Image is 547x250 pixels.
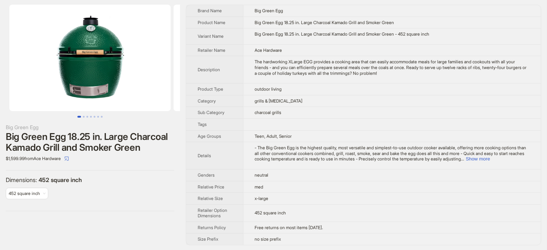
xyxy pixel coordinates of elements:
span: charcoal grills [255,110,282,115]
span: 452 square inch [39,176,82,183]
span: Big Green Egg 18.25 in. Large Charcoal Kamado Grill and Smoker Green [255,20,394,25]
div: Big Green Egg 18.25 in. Large Charcoal Kamado Grill and Smoker Green [6,131,174,153]
div: $1,599.99 from Ace Hardware [6,153,174,164]
span: x-large [255,196,269,201]
button: Expand [466,156,490,162]
div: Big Green Egg 18.25 in. Large Charcoal Kamado Grill and Smoker Green - 452 square inch [255,31,529,37]
span: Age Groups [198,133,221,139]
span: med [255,184,264,190]
span: Category [198,98,216,104]
span: Big Green Egg [255,8,283,13]
img: Big Green Egg 18.25 in. Large Charcoal Kamado Grill and Smoker Green Big Green Egg 18.25 in. Larg... [174,5,335,111]
div: Big Green Egg [6,123,174,131]
span: Description [198,67,220,72]
span: Retailer Name [198,47,225,53]
span: Details [198,153,211,158]
span: no size prefix [255,236,281,242]
span: Genders [198,172,215,178]
span: Tags [198,122,207,127]
button: Go to slide 1 [77,116,81,118]
span: ... [461,156,465,162]
span: Sub Category [198,110,224,115]
span: Variant Name [198,33,224,39]
span: select [64,156,69,161]
span: Brand Name [198,8,222,13]
button: Go to slide 2 [83,116,85,118]
span: Relative Size [198,196,223,201]
span: Product Type [198,86,223,92]
button: Go to slide 5 [94,116,95,118]
span: outdoor living [255,86,282,92]
span: Retailer Option Dimensions [198,208,227,219]
span: neutral [255,172,269,178]
span: Returns Policy [198,225,226,230]
span: Dimensions : [6,176,39,183]
span: Free returns on most items [DATE]. [255,225,323,230]
span: Size Prefix [198,236,218,242]
span: Ace Hardware [255,47,282,53]
span: Product Name [198,20,225,25]
button: Go to slide 7 [101,116,103,118]
span: grills & [MEDICAL_DATA] [255,98,303,104]
span: - The Big Green Egg is the highest quality, most versatile and simplest-to-use outdoor cooker ava... [255,145,526,162]
span: Teen, Adult, Senior [255,133,292,139]
span: 452 square inch [255,210,286,215]
span: Relative Price [198,184,224,190]
div: The hardworking XLarge EGG provides a cooking area that can easily accommodate meals for large fa... [255,59,529,76]
button: Go to slide 6 [97,116,99,118]
span: available [9,188,45,199]
img: Big Green Egg 18.25 in. Large Charcoal Kamado Grill and Smoker Green Big Green Egg 18.25 in. Larg... [9,5,171,111]
button: Go to slide 3 [86,116,88,118]
span: 452 square inch [9,191,40,196]
div: - The Big Green Egg is the highest quality, most versatile and simplest-to-use outdoor cooker ava... [255,145,529,162]
button: Go to slide 4 [90,116,92,118]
